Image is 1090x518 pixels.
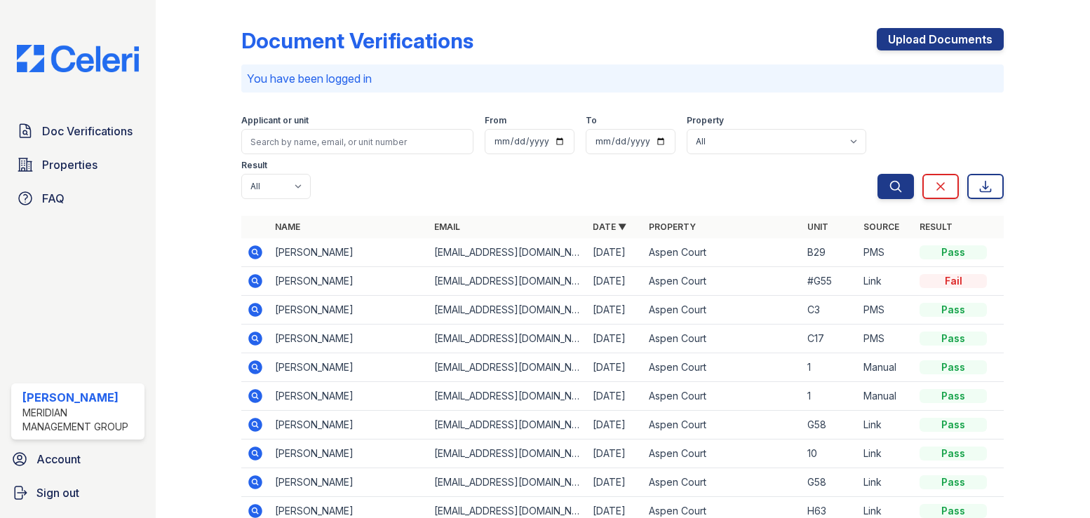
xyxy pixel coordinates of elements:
a: Property [649,221,696,232]
span: Sign out [36,484,79,501]
td: B29 [802,238,858,267]
td: Manual [858,353,914,382]
td: [PERSON_NAME] [269,238,428,267]
td: [PERSON_NAME] [269,411,428,439]
td: Aspen Court [643,325,802,353]
td: [PERSON_NAME] [269,325,428,353]
div: Meridian Management Group [22,406,139,434]
td: [EMAIL_ADDRESS][DOMAIN_NAME] [429,353,587,382]
td: [DATE] [587,296,643,325]
td: [DATE] [587,382,643,411]
td: Aspen Court [643,353,802,382]
td: [DATE] [587,353,643,382]
div: [PERSON_NAME] [22,389,139,406]
div: Fail [920,274,987,288]
td: [DATE] [587,325,643,353]
div: Pass [920,360,987,374]
input: Search by name, email, or unit number [241,129,473,154]
td: Link [858,468,914,497]
label: Result [241,160,267,171]
a: Unit [807,221,828,232]
a: Sign out [6,479,150,507]
td: Aspen Court [643,382,802,411]
td: [PERSON_NAME] [269,468,428,497]
td: PMS [858,296,914,325]
span: Doc Verifications [42,123,133,139]
p: You have been logged in [247,70,998,87]
a: Doc Verifications [11,117,144,145]
td: Aspen Court [643,468,802,497]
span: Account [36,451,81,468]
td: Aspen Court [643,296,802,325]
td: Aspen Court [643,439,802,468]
td: 1 [802,382,858,411]
a: Upload Documents [877,28,1004,50]
div: Document Verifications [241,28,473,53]
div: Pass [920,332,987,346]
td: [PERSON_NAME] [269,382,428,411]
td: [PERSON_NAME] [269,353,428,382]
a: Properties [11,151,144,179]
td: C3 [802,296,858,325]
div: Pass [920,245,987,259]
img: CE_Logo_Blue-a8612792a0a2168367f1c8372b55b34899dd931a85d93a1a3d3e32e68fde9ad4.png [6,45,150,72]
td: [EMAIL_ADDRESS][DOMAIN_NAME] [429,296,587,325]
td: [EMAIL_ADDRESS][DOMAIN_NAME] [429,468,587,497]
td: [DATE] [587,411,643,439]
td: Link [858,267,914,296]
td: [EMAIL_ADDRESS][DOMAIN_NAME] [429,238,587,267]
td: [EMAIL_ADDRESS][DOMAIN_NAME] [429,411,587,439]
td: [DATE] [587,439,643,468]
td: PMS [858,238,914,267]
td: [EMAIL_ADDRESS][DOMAIN_NAME] [429,325,587,353]
td: Link [858,411,914,439]
td: 10 [802,439,858,468]
td: Link [858,439,914,468]
td: C17 [802,325,858,353]
div: Pass [920,447,987,461]
a: Account [6,445,150,473]
div: Pass [920,418,987,432]
td: [EMAIL_ADDRESS][DOMAIN_NAME] [429,382,587,411]
label: Applicant or unit [241,115,309,126]
td: Manual [858,382,914,411]
div: Pass [920,389,987,403]
td: [PERSON_NAME] [269,439,428,468]
a: Result [920,221,953,232]
td: Aspen Court [643,238,802,267]
td: [DATE] [587,267,643,296]
td: Aspen Court [643,267,802,296]
td: #G55 [802,267,858,296]
div: Pass [920,303,987,317]
td: [EMAIL_ADDRESS][DOMAIN_NAME] [429,439,587,468]
span: Properties [42,156,97,173]
label: From [485,115,506,126]
td: G58 [802,468,858,497]
td: [PERSON_NAME] [269,296,428,325]
div: Pass [920,504,987,518]
td: 1 [802,353,858,382]
span: FAQ [42,190,65,207]
label: Property [687,115,724,126]
td: G58 [802,411,858,439]
a: Email [434,221,460,232]
td: [EMAIL_ADDRESS][DOMAIN_NAME] [429,267,587,296]
td: Aspen Court [643,411,802,439]
td: [PERSON_NAME] [269,267,428,296]
a: Date ▼ [593,221,626,232]
td: [DATE] [587,238,643,267]
label: To [586,115,597,126]
td: [DATE] [587,468,643,497]
td: PMS [858,325,914,353]
a: FAQ [11,184,144,212]
div: Pass [920,475,987,489]
a: Source [863,221,899,232]
a: Name [275,221,300,232]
